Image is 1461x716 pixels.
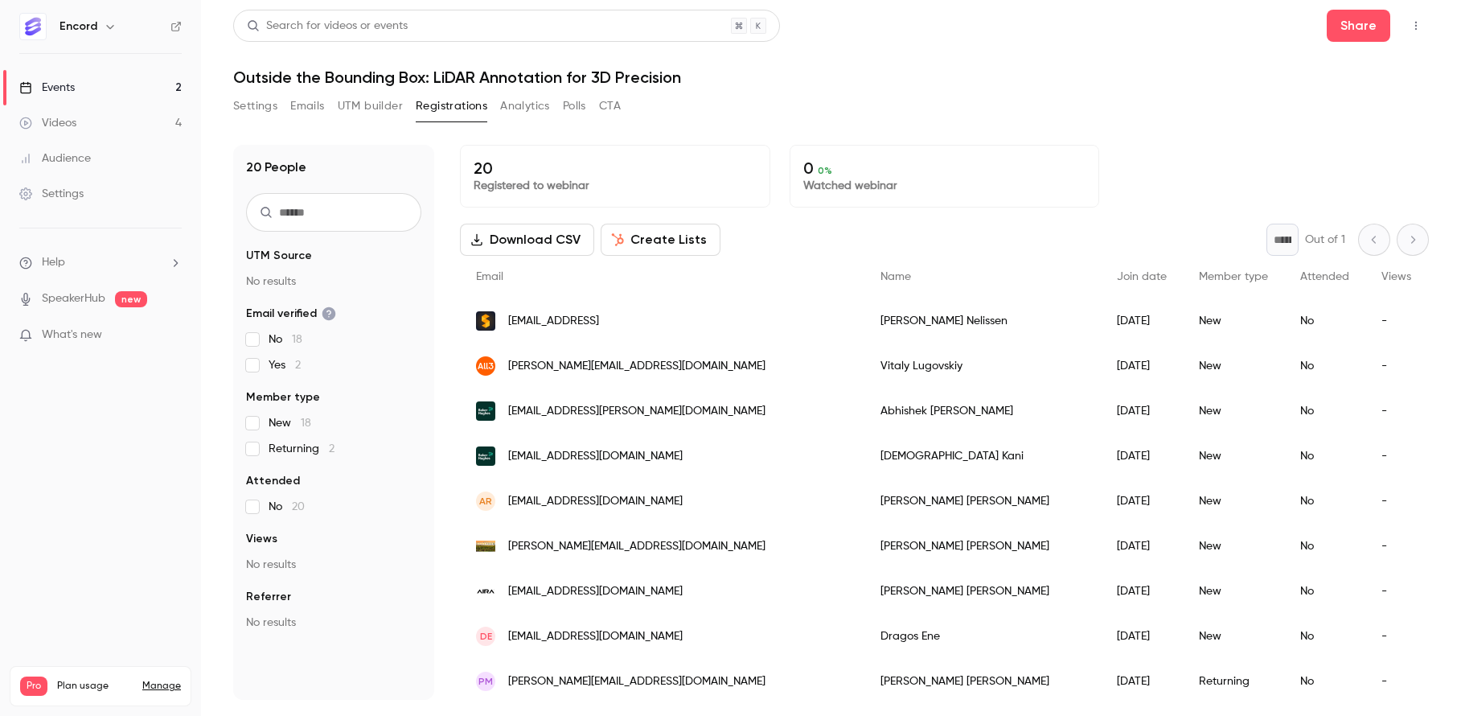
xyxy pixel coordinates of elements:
div: [DATE] [1101,614,1183,659]
div: New [1183,344,1284,389]
span: [EMAIL_ADDRESS] [508,313,599,330]
span: New [269,415,311,431]
span: Email verified [246,306,336,322]
span: [EMAIL_ADDRESS][DOMAIN_NAME] [508,448,683,465]
div: - [1365,389,1427,434]
div: [DATE] [1101,479,1183,524]
div: - [1365,434,1427,479]
span: [EMAIL_ADDRESS][DOMAIN_NAME] [508,583,683,600]
div: Search for videos or events [247,18,408,35]
a: Manage [142,680,181,693]
div: Settings [19,186,84,202]
span: 2 [329,443,334,455]
p: 0 [803,158,1086,178]
p: No results [246,615,421,631]
span: No [269,499,305,515]
button: Analytics [500,93,550,119]
span: Name [880,271,911,282]
button: CTA [599,93,621,119]
div: - [1365,659,1427,704]
span: No [269,331,302,348]
div: - [1365,479,1427,524]
span: Plan usage [57,680,133,693]
img: stevtech.com.au [476,537,495,556]
p: Out of 1 [1305,232,1345,248]
div: New [1183,434,1284,479]
p: No results [246,557,421,573]
div: Dragos Ene [864,614,1101,659]
h1: 20 People [246,158,306,177]
div: [DATE] [1101,569,1183,614]
span: Views [1381,271,1411,282]
button: Polls [563,93,586,119]
span: 0 % [818,165,832,176]
span: Attended [246,473,300,489]
img: segments.ai [476,311,495,331]
div: [DATE] [1101,434,1183,479]
span: Join date [1117,271,1167,282]
h6: Encord [60,19,97,35]
span: [PERSON_NAME][EMAIL_ADDRESS][DOMAIN_NAME] [508,358,765,375]
span: new [115,291,147,307]
div: Abhishek [PERSON_NAME] [864,389,1101,434]
span: Pro [20,677,47,696]
section: facet-groups [246,248,421,631]
button: UTM builder [338,93,403,119]
li: help-dropdown-opener [19,254,182,271]
div: [PERSON_NAME] Nelissen [864,298,1101,344]
span: Member type [246,389,320,405]
span: Views [246,531,277,547]
p: 20 [474,158,757,178]
div: - [1365,524,1427,569]
div: [DATE] [1101,298,1183,344]
div: No [1284,298,1365,344]
div: New [1183,614,1284,659]
span: PM [478,674,493,689]
span: [EMAIL_ADDRESS][PERSON_NAME][DOMAIN_NAME] [508,403,765,420]
div: Events [19,80,75,96]
p: Watched webinar [803,178,1086,194]
div: No [1284,569,1365,614]
iframe: Noticeable Trigger [162,328,182,343]
span: AR [479,494,492,508]
div: [DATE] [1101,344,1183,389]
span: Attended [1300,271,1349,282]
div: Audience [19,150,91,167]
div: [PERSON_NAME] [PERSON_NAME] [864,569,1101,614]
button: Create Lists [601,224,720,256]
button: Emails [290,93,324,119]
div: - [1365,298,1427,344]
div: No [1284,434,1365,479]
p: No results [246,274,421,290]
span: [PERSON_NAME][EMAIL_ADDRESS][DOMAIN_NAME] [508,673,765,690]
img: all3.com [476,356,495,376]
div: New [1183,389,1284,434]
div: New [1183,524,1284,569]
div: No [1284,524,1365,569]
div: No [1284,389,1365,434]
div: Vitaly Lugovskiy [864,344,1101,389]
div: - [1365,614,1427,659]
span: [EMAIL_ADDRESS][DOMAIN_NAME] [508,628,683,645]
span: Email [476,271,503,282]
span: Member type [1199,271,1268,282]
div: [DATE] [1101,524,1183,569]
button: Download CSV [460,224,594,256]
div: New [1183,479,1284,524]
span: Returning [269,441,334,457]
div: No [1284,614,1365,659]
div: New [1183,298,1284,344]
img: bakerhughes.com [476,401,495,421]
div: - [1365,569,1427,614]
div: No [1284,659,1365,704]
div: [DATE] [1101,659,1183,704]
span: [PERSON_NAME][EMAIL_ADDRESS][DOMAIN_NAME] [508,538,765,555]
span: UTM Source [246,248,312,264]
button: Settings [233,93,277,119]
span: 18 [292,334,302,345]
div: [DEMOGRAPHIC_DATA] Kani [864,434,1101,479]
button: Share [1327,10,1390,42]
span: 18 [301,418,311,429]
div: [PERSON_NAME] [PERSON_NAME] [864,524,1101,569]
img: bakerhughes.com [476,446,495,466]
